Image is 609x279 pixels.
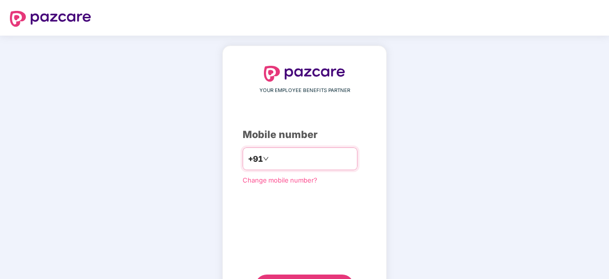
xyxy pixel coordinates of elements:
[10,11,91,27] img: logo
[243,127,366,142] div: Mobile number
[248,153,263,165] span: +91
[263,156,269,162] span: down
[259,87,350,94] span: YOUR EMPLOYEE BENEFITS PARTNER
[243,176,317,184] a: Change mobile number?
[264,66,345,82] img: logo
